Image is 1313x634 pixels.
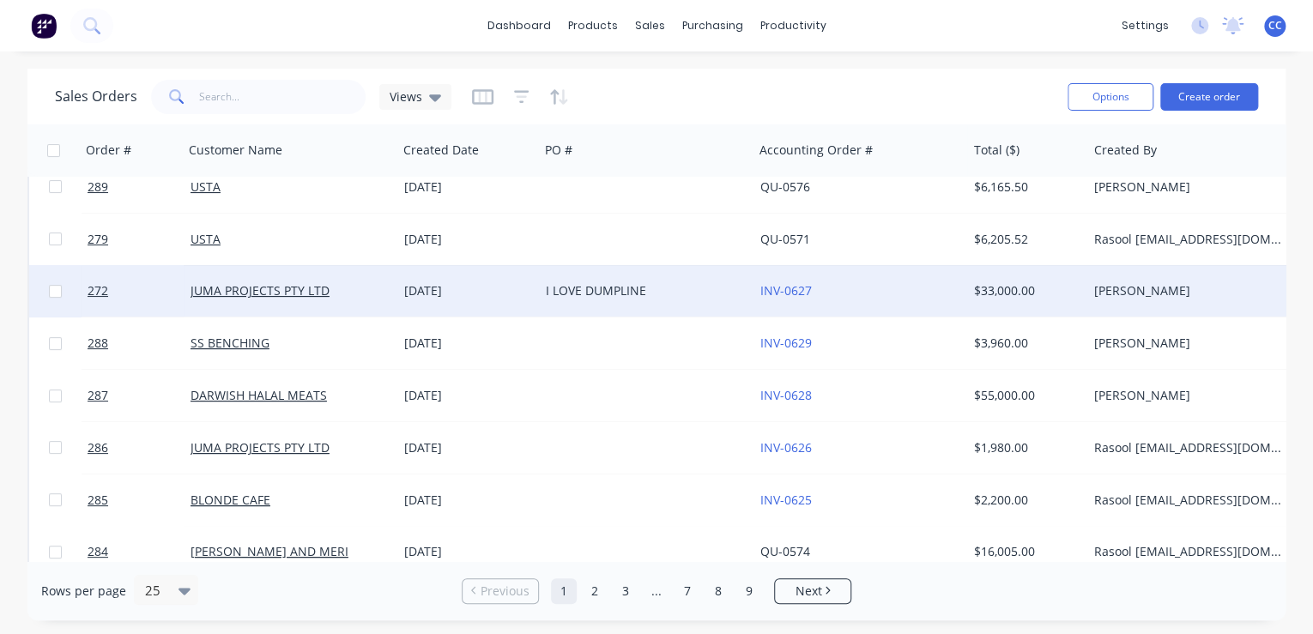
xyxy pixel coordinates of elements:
[191,439,330,456] a: JUMA PROJECTS PTY LTD
[1160,83,1258,111] button: Create order
[88,543,108,560] span: 284
[88,526,191,577] a: 284
[191,231,221,247] a: USTA
[760,387,812,403] a: INV-0628
[1268,18,1282,33] span: CC
[31,13,57,39] img: Factory
[582,578,608,604] a: Page 2
[1094,335,1285,352] div: [PERSON_NAME]
[88,282,108,299] span: 272
[191,178,221,195] a: USTA
[974,439,1075,456] div: $1,980.00
[88,439,108,456] span: 286
[191,282,330,299] a: JUMA PROJECTS PTY LTD
[481,583,529,600] span: Previous
[88,265,191,317] a: 272
[760,231,810,247] a: QU-0571
[974,543,1075,560] div: $16,005.00
[626,13,674,39] div: sales
[88,178,108,196] span: 289
[795,583,821,600] span: Next
[752,13,835,39] div: productivity
[404,492,532,509] div: [DATE]
[974,335,1075,352] div: $3,960.00
[404,282,532,299] div: [DATE]
[88,492,108,509] span: 285
[1113,13,1177,39] div: settings
[974,142,1020,159] div: Total ($)
[1094,439,1285,456] div: Rasool [EMAIL_ADDRESS][DOMAIN_NAME]
[403,142,479,159] div: Created Date
[404,178,532,196] div: [DATE]
[674,13,752,39] div: purchasing
[613,578,638,604] a: Page 3
[1094,231,1285,248] div: Rasool [EMAIL_ADDRESS][DOMAIN_NAME]
[974,387,1075,404] div: $55,000.00
[760,439,812,456] a: INV-0626
[760,335,812,351] a: INV-0629
[191,543,348,559] a: [PERSON_NAME] AND MERI
[545,142,572,159] div: PO #
[191,492,270,508] a: BLONDE CAFE
[41,583,126,600] span: Rows per page
[191,387,327,403] a: DARWISH HALAL MEATS
[88,161,191,213] a: 289
[1094,178,1285,196] div: [PERSON_NAME]
[1094,543,1285,560] div: Rasool [EMAIL_ADDRESS][DOMAIN_NAME]
[974,492,1075,509] div: $2,200.00
[1094,387,1285,404] div: [PERSON_NAME]
[390,88,422,106] span: Views
[759,142,873,159] div: Accounting Order #
[404,387,532,404] div: [DATE]
[404,439,532,456] div: [DATE]
[551,578,577,604] a: Page 1 is your current page
[189,142,282,159] div: Customer Name
[1068,83,1153,111] button: Options
[88,335,108,352] span: 288
[404,543,532,560] div: [DATE]
[88,214,191,265] a: 279
[88,231,108,248] span: 279
[55,88,137,105] h1: Sales Orders
[736,578,762,604] a: Page 9
[760,543,810,559] a: QU-0574
[546,282,736,299] div: I LOVE DUMPLINE
[760,178,810,195] a: QU-0576
[191,335,269,351] a: SS BENCHING
[760,282,812,299] a: INV-0627
[199,80,366,114] input: Search...
[560,13,626,39] div: products
[88,422,191,474] a: 286
[974,178,1075,196] div: $6,165.50
[974,231,1075,248] div: $6,205.52
[86,142,131,159] div: Order #
[479,13,560,39] a: dashboard
[705,578,731,604] a: Page 8
[455,578,858,604] ul: Pagination
[760,492,812,508] a: INV-0625
[404,231,532,248] div: [DATE]
[88,370,191,421] a: 287
[88,317,191,369] a: 288
[1094,142,1157,159] div: Created By
[404,335,532,352] div: [DATE]
[1094,492,1285,509] div: Rasool [EMAIL_ADDRESS][DOMAIN_NAME]
[974,282,1075,299] div: $33,000.00
[675,578,700,604] a: Page 7
[463,583,538,600] a: Previous page
[775,583,850,600] a: Next page
[88,387,108,404] span: 287
[1094,282,1285,299] div: [PERSON_NAME]
[644,578,669,604] a: Jump forward
[88,474,191,526] a: 285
